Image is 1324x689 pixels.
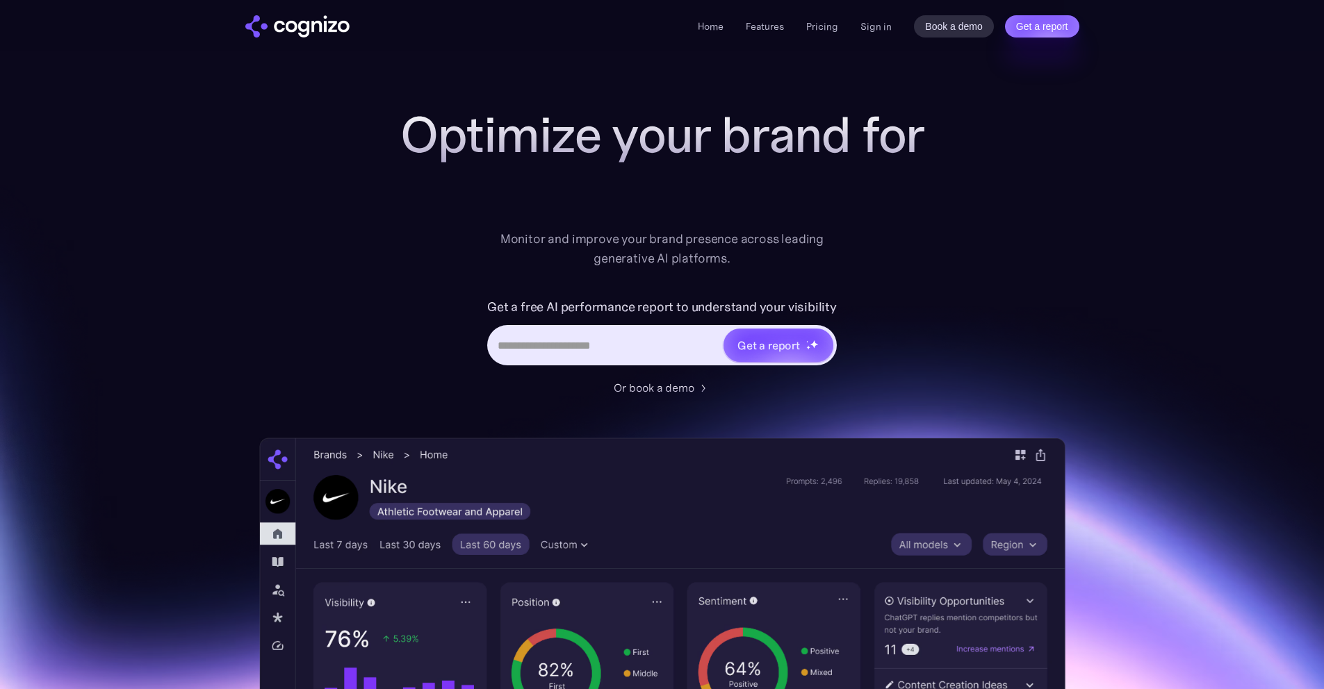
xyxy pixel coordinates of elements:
[746,20,784,33] a: Features
[914,15,994,38] a: Book a demo
[245,15,350,38] img: cognizo logo
[806,345,811,350] img: star
[245,15,350,38] a: home
[860,18,892,35] a: Sign in
[614,379,694,396] div: Or book a demo
[810,340,819,349] img: star
[806,340,808,342] img: star
[614,379,711,396] a: Or book a demo
[806,20,838,33] a: Pricing
[722,327,835,363] a: Get a reportstarstarstar
[384,107,940,163] h1: Optimize your brand for
[487,296,837,318] label: Get a free AI performance report to understand your visibility
[491,229,833,268] div: Monitor and improve your brand presence across leading generative AI platforms.
[1005,15,1079,38] a: Get a report
[487,296,837,372] form: Hero URL Input Form
[737,337,800,354] div: Get a report
[698,20,724,33] a: Home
